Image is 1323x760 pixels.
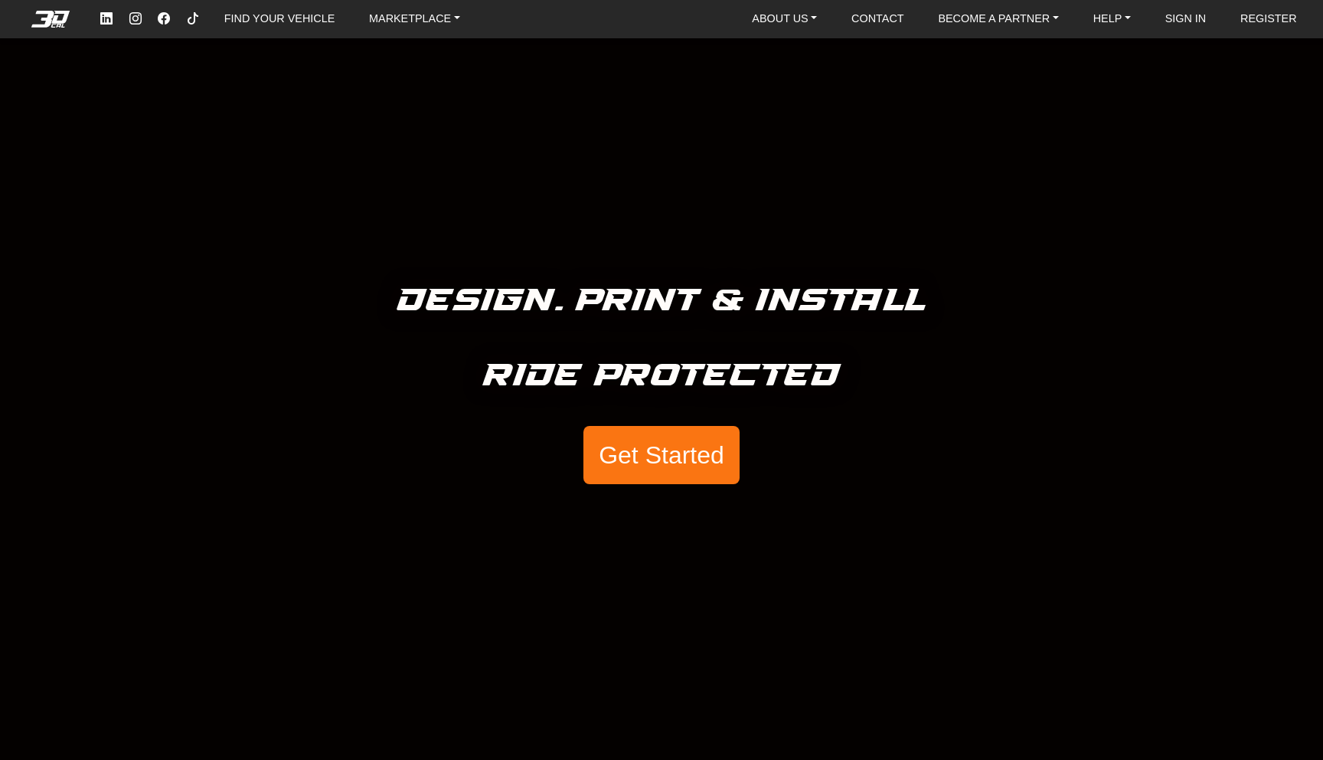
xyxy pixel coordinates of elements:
a: HELP [1087,7,1137,31]
a: BECOME A PARTNER [932,7,1064,31]
a: CONTACT [845,7,910,31]
h5: Ride Protected [483,351,841,401]
a: REGISTER [1234,7,1303,31]
a: SIGN IN [1159,7,1213,31]
h5: Design. Print & Install [397,276,926,326]
a: ABOUT US [746,7,823,31]
a: FIND YOUR VEHICLE [218,7,341,31]
button: Get Started [583,426,740,484]
a: MARKETPLACE [363,7,466,31]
